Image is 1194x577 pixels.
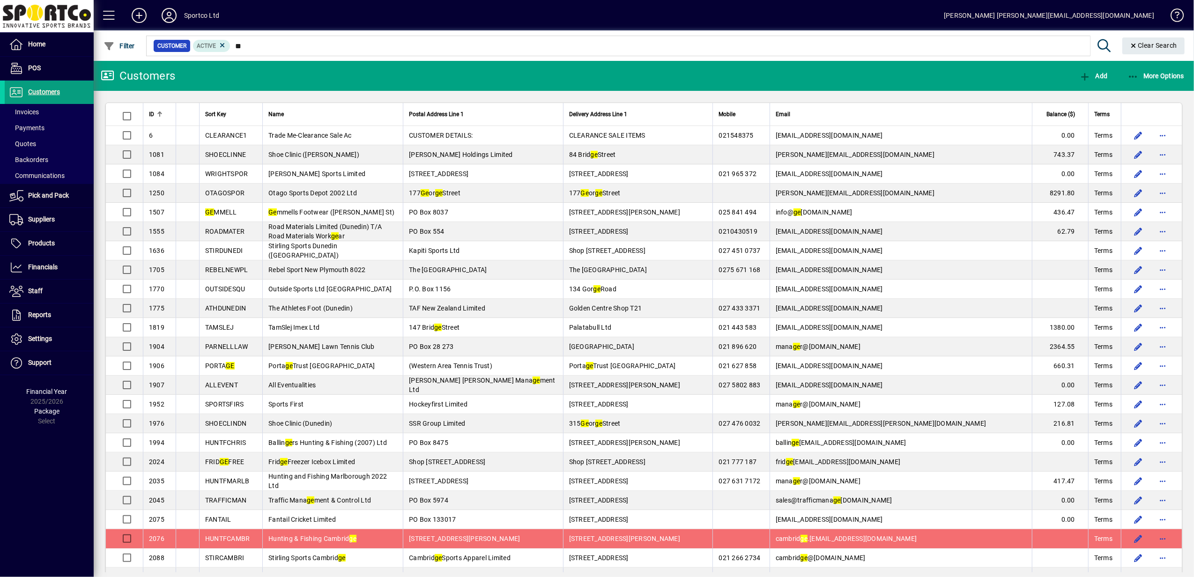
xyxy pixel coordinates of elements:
span: Reports [28,311,51,318]
span: 1976 [149,420,164,427]
button: More options [1155,512,1170,527]
button: Edit [1131,147,1146,162]
span: [EMAIL_ADDRESS][DOMAIN_NAME] [776,381,883,389]
button: More options [1155,531,1170,546]
span: Financials [28,263,58,271]
span: Golden Centre Shop T21 [569,304,642,312]
span: Terms [1094,227,1112,236]
span: [STREET_ADDRESS][PERSON_NAME] [569,439,680,446]
td: 8291.80 [1032,184,1088,203]
span: [STREET_ADDRESS] [569,228,629,235]
span: SHOECLINDN [205,420,247,427]
span: PO Box 8037 [409,208,448,216]
span: 134 Gor Road [569,285,616,293]
a: Invoices [5,104,94,120]
span: Sports First [268,400,304,408]
span: Shoe Clinic (Dunedin) [268,420,332,427]
em: ge [285,439,293,446]
span: Hunting and Fishing Marlborough 2022 Ltd [268,473,387,489]
button: Edit [1131,320,1146,335]
span: [PERSON_NAME][EMAIL_ADDRESS][DOMAIN_NAME] [776,189,934,197]
a: POS [5,57,94,80]
span: [EMAIL_ADDRESS][DOMAIN_NAME] [776,362,883,370]
span: Stirling Sports Dunedin ([GEOGRAPHIC_DATA]) [268,242,339,259]
mat-chip: Activation Status: Active [193,40,230,52]
span: 1906 [149,362,164,370]
span: FRID FREE [205,458,245,466]
em: ge [586,362,593,370]
button: More options [1155,224,1170,239]
a: Communications [5,168,94,184]
span: Customer [157,41,186,51]
button: More options [1155,397,1170,412]
button: Profile [154,7,184,24]
td: 0.00 [1032,491,1088,510]
span: Staff [28,287,43,295]
button: Edit [1131,435,1146,450]
span: PARNELLLAW [205,343,248,350]
button: More options [1155,147,1170,162]
span: 1705 [149,266,164,274]
span: [STREET_ADDRESS][PERSON_NAME] [569,208,680,216]
span: STIRDUNEDI [205,247,243,254]
span: Road Materials Limited (Dunedin) T/A Road Materials Work ar [268,223,382,240]
span: CLEARANCE SALE ITEMS [569,132,645,139]
span: 2045 [149,496,164,504]
span: 315 or Street [569,420,621,427]
div: ID [149,109,170,119]
span: TRAFFICMAN [205,496,247,504]
span: 1555 [149,228,164,235]
span: CUSTOMER DETAILS: [409,132,473,139]
button: More options [1155,166,1170,181]
span: Outside Sports Ltd [GEOGRAPHIC_DATA] [268,285,392,293]
span: Terms [1094,380,1112,390]
a: Backorders [5,152,94,168]
span: Otago Sports Depot 2002 Ltd [268,189,357,197]
em: Ge [581,189,589,197]
span: Communications [9,172,65,179]
span: [STREET_ADDRESS] [569,400,629,408]
span: Terms [1094,150,1112,159]
span: Terms [1094,109,1110,119]
span: More Options [1127,72,1185,80]
span: mmells Footwear ([PERSON_NAME] St) [268,208,394,216]
div: Customers [101,68,175,83]
span: 1904 [149,343,164,350]
span: TamSlej Imex Ltd [268,324,319,331]
span: 1081 [149,151,164,158]
span: HUNTFCHRIS [205,439,246,446]
a: Support [5,351,94,375]
span: Terms [1094,399,1112,409]
button: Edit [1131,224,1146,239]
span: [STREET_ADDRESS] [569,170,629,178]
button: Edit [1131,301,1146,316]
span: Terms [1094,284,1112,294]
span: 027 433 3371 [719,304,760,312]
a: Knowledge Base [1164,2,1182,32]
span: PORTA [205,362,235,370]
span: frid [EMAIL_ADDRESS][DOMAIN_NAME] [776,458,901,466]
span: Payments [9,124,44,132]
span: 0210430519 [719,228,757,235]
em: Ge [421,189,429,197]
span: Suppliers [28,215,55,223]
em: ge [792,439,799,446]
span: 021 777 187 [719,458,756,466]
span: [PERSON_NAME][EMAIL_ADDRESS][DOMAIN_NAME] [776,151,934,158]
span: 177 or Street [409,189,460,197]
span: MMELL [205,208,237,216]
span: SSR Group Limited [409,420,465,427]
a: Quotes [5,136,94,152]
em: Ge [581,420,589,427]
span: Frid Freezer Icebox Limited [268,458,355,466]
em: ge [331,232,339,240]
span: [EMAIL_ADDRESS][DOMAIN_NAME] [776,132,883,139]
span: [STREET_ADDRESS] [409,477,468,485]
span: The [GEOGRAPHIC_DATA] [409,266,487,274]
span: Clear Search [1130,42,1178,49]
button: More options [1155,128,1170,143]
button: More options [1155,435,1170,450]
button: Edit [1131,397,1146,412]
button: Edit [1131,358,1146,373]
span: Rebel Sport New Plymouth 8022 [268,266,365,274]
